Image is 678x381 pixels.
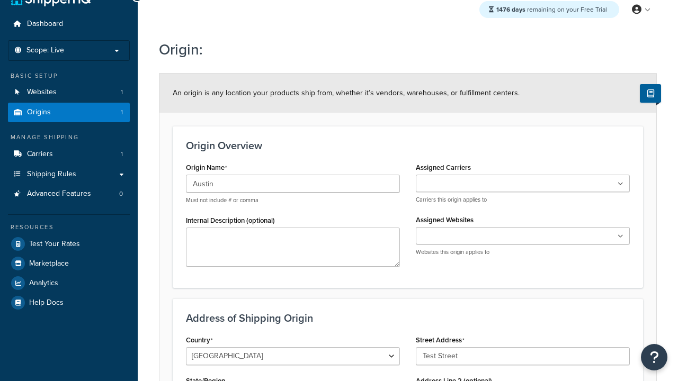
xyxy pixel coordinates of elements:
[186,164,227,172] label: Origin Name
[416,196,630,204] p: Carriers this origin applies to
[186,196,400,204] p: Must not include # or comma
[416,248,630,256] p: Websites this origin applies to
[8,223,130,232] div: Resources
[8,254,130,273] a: Marketplace
[8,71,130,80] div: Basic Setup
[8,165,130,184] a: Shipping Rules
[121,88,123,97] span: 1
[186,140,630,151] h3: Origin Overview
[27,88,57,97] span: Websites
[8,234,130,253] a: Test Your Rates
[26,46,64,55] span: Scope: Live
[8,83,130,102] a: Websites1
[186,312,630,324] h3: Address of Shipping Origin
[29,240,80,249] span: Test Your Rates
[159,39,644,60] h1: Origin:
[496,5,525,14] strong: 1476 days
[8,184,130,204] li: Advanced Features
[8,184,130,204] a: Advanced Features0
[8,274,130,293] a: Analytics
[8,103,130,122] li: Origins
[8,144,130,164] a: Carriers1
[8,83,130,102] li: Websites
[416,216,474,224] label: Assigned Websites
[29,279,58,288] span: Analytics
[29,298,64,307] span: Help Docs
[8,144,130,164] li: Carriers
[186,336,213,344] label: Country
[416,336,465,344] label: Street Address
[8,293,130,312] a: Help Docs
[121,108,123,117] span: 1
[121,150,123,159] span: 1
[496,5,607,14] span: remaining on your Free Trial
[119,189,123,198] span: 0
[173,87,520,98] span: An origin is any location your products ship from, whether it’s vendors, warehouses, or fulfillme...
[29,259,69,268] span: Marketplace
[8,103,130,122] a: Origins1
[27,170,76,179] span: Shipping Rules
[416,164,471,171] label: Assigned Carriers
[641,344,667,370] button: Open Resource Center
[27,108,51,117] span: Origins
[27,20,63,29] span: Dashboard
[8,133,130,142] div: Manage Shipping
[186,216,275,224] label: Internal Description (optional)
[8,14,130,34] a: Dashboard
[640,84,661,103] button: Show Help Docs
[27,150,53,159] span: Carriers
[27,189,91,198] span: Advanced Features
